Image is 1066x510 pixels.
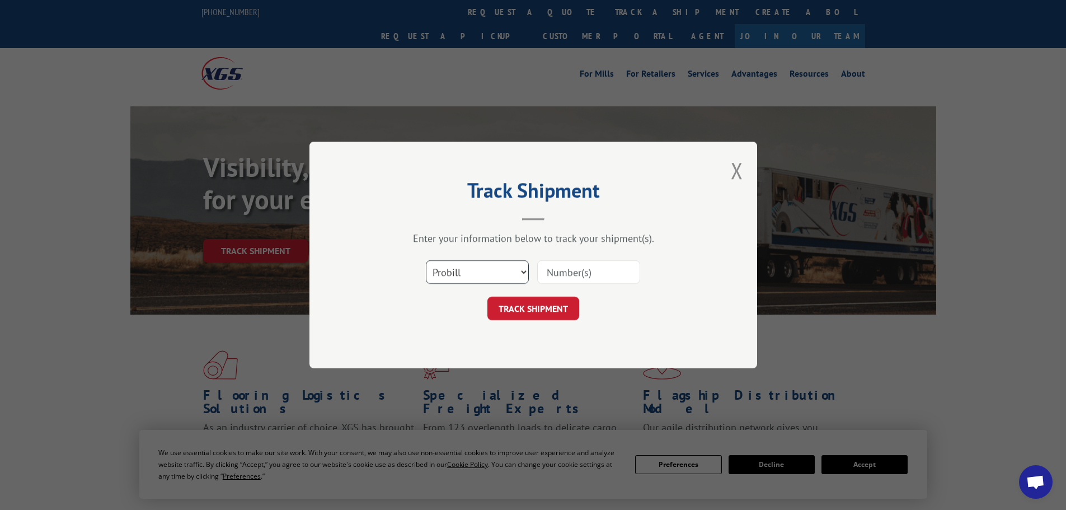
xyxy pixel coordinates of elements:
[487,297,579,320] button: TRACK SHIPMENT
[365,183,701,204] h2: Track Shipment
[365,232,701,245] div: Enter your information below to track your shipment(s).
[537,260,640,284] input: Number(s)
[731,156,743,185] button: Close modal
[1019,465,1053,499] div: Open chat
